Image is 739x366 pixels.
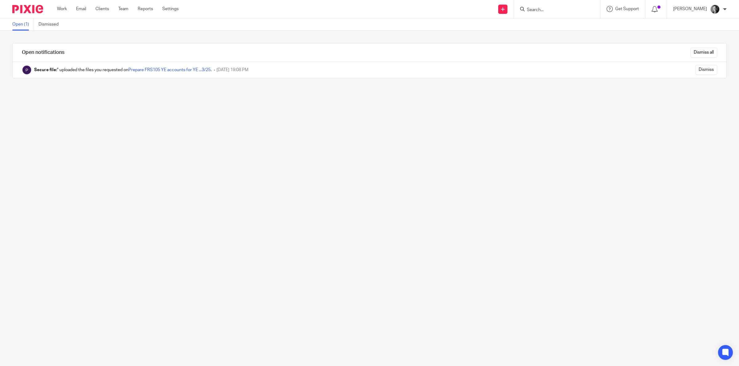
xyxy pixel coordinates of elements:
[95,6,109,12] a: Clients
[526,7,582,13] input: Search
[118,6,128,12] a: Team
[615,7,639,11] span: Get Support
[12,5,43,13] img: Pixie
[22,49,64,56] h1: Open notifications
[695,65,717,75] input: Dismiss
[690,48,717,58] input: Dismiss all
[57,6,67,12] a: Work
[710,4,720,14] img: DSC_9061-3.jpg
[216,68,248,72] span: [DATE] 19:08 PM
[162,6,179,12] a: Settings
[34,67,212,73] div: " uploaded the files you requested on .
[34,68,57,72] b: Secure file:
[22,65,32,75] img: Pixie
[673,6,707,12] p: [PERSON_NAME]
[128,68,211,72] a: Prepare FRS105 YE accounts for YE ...3/25
[12,18,34,30] a: Open (1)
[76,6,86,12] a: Email
[38,18,63,30] a: Dismissed
[138,6,153,12] a: Reports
